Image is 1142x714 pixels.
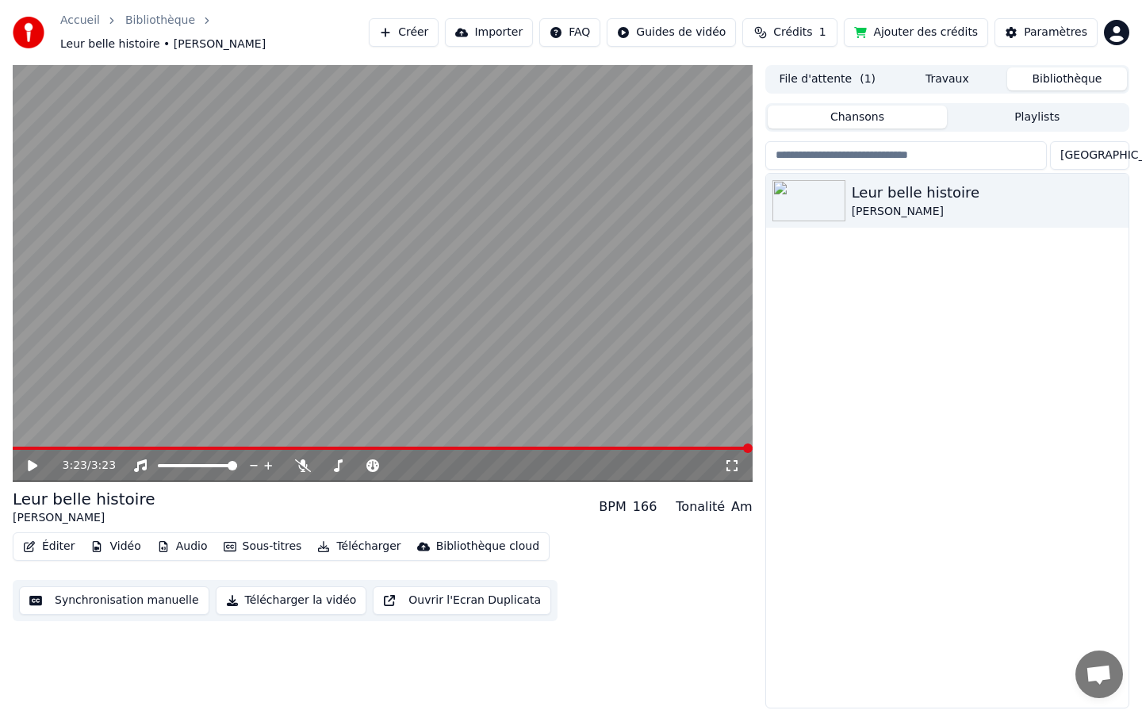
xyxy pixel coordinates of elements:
div: Bibliothèque cloud [436,539,539,555]
div: [PERSON_NAME] [13,510,155,526]
button: Synchronisation manuelle [19,586,209,615]
button: Crédits1 [742,18,837,47]
div: [PERSON_NAME] [852,204,1122,220]
nav: breadcrumb [60,13,369,52]
button: Télécharger la vidéo [216,586,367,615]
button: Audio [151,535,214,558]
button: File d'attente [768,67,887,90]
button: Importer [445,18,533,47]
button: Vidéo [84,535,147,558]
a: Bibliothèque [125,13,195,29]
div: Leur belle histoire [852,182,1122,204]
button: Ouvrir l'Ecran Duplicata [373,586,551,615]
div: BPM [599,497,626,516]
button: Éditer [17,535,81,558]
div: Paramètres [1024,25,1087,40]
span: 1 [819,25,826,40]
span: ( 1 ) [860,71,876,87]
button: Chansons [768,106,948,129]
button: FAQ [539,18,600,47]
button: Bibliothèque [1007,67,1127,90]
span: Crédits [773,25,812,40]
a: Accueil [60,13,100,29]
button: Créer [369,18,439,47]
div: Leur belle histoire [13,488,155,510]
div: Am [731,497,753,516]
button: Playlists [947,106,1127,129]
span: Leur belle histoire • [PERSON_NAME] [60,36,266,52]
span: 3:23 [63,458,87,474]
button: Travaux [887,67,1007,90]
img: youka [13,17,44,48]
div: Tonalité [676,497,725,516]
div: / [63,458,101,474]
div: 166 [633,497,657,516]
button: Paramètres [994,18,1098,47]
button: Sous-titres [217,535,308,558]
button: Guides de vidéo [607,18,736,47]
button: Ajouter des crédits [844,18,988,47]
span: 3:23 [91,458,116,474]
a: Ouvrir le chat [1075,651,1123,698]
button: Télécharger [311,535,407,558]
